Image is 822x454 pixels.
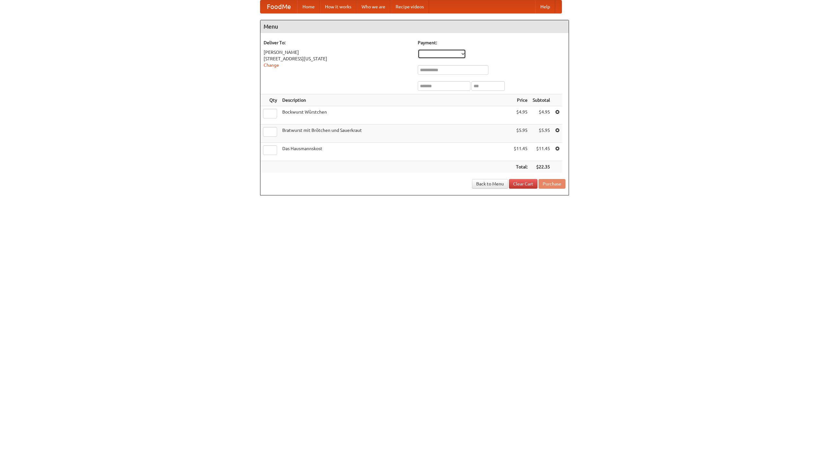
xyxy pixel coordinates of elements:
[509,179,538,189] a: Clear Cart
[320,0,356,13] a: How it works
[297,0,320,13] a: Home
[264,63,279,68] a: Change
[280,143,511,161] td: Das Hausmannskost
[530,124,553,143] td: $5.95
[535,0,555,13] a: Help
[390,0,429,13] a: Recipe videos
[511,94,530,106] th: Price
[538,179,565,189] button: Purchase
[260,20,569,33] h4: Menu
[530,161,553,173] th: $22.35
[511,106,530,124] td: $4.95
[264,39,411,46] h5: Deliver To:
[260,94,280,106] th: Qty
[511,124,530,143] td: $5.95
[530,94,553,106] th: Subtotal
[511,161,530,173] th: Total:
[511,143,530,161] td: $11.45
[280,124,511,143] td: Bratwurst mit Brötchen und Sauerkraut
[530,143,553,161] td: $11.45
[418,39,565,46] h5: Payment:
[472,179,508,189] a: Back to Menu
[260,0,297,13] a: FoodMe
[280,106,511,124] td: Bockwurst Würstchen
[264,49,411,56] div: [PERSON_NAME]
[530,106,553,124] td: $4.95
[356,0,390,13] a: Who we are
[264,56,411,62] div: [STREET_ADDRESS][US_STATE]
[280,94,511,106] th: Description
